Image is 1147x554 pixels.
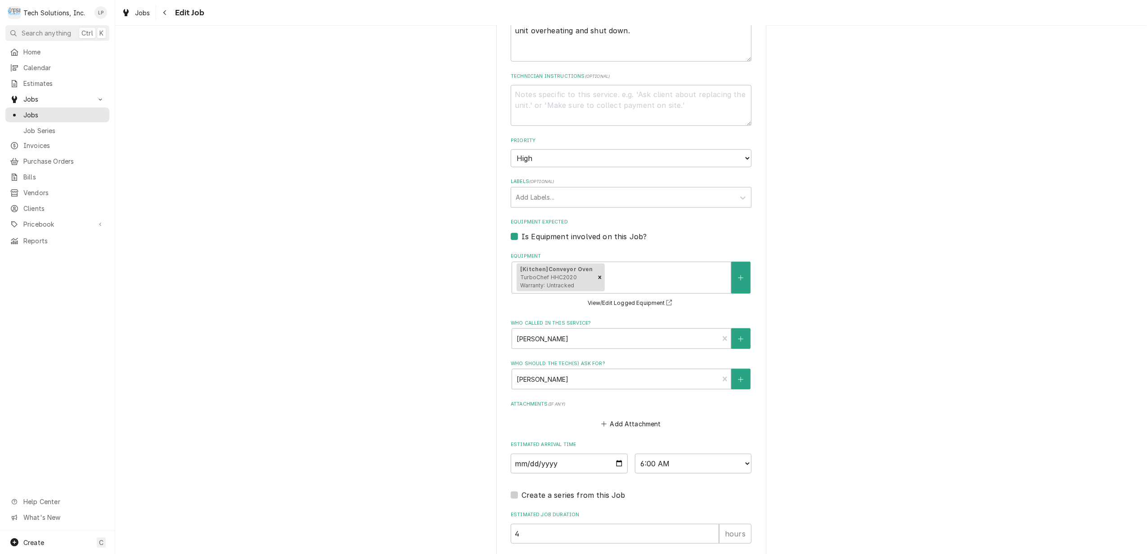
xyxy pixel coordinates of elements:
[548,402,565,407] span: ( if any )
[522,231,647,242] label: Is Equipment involved on this Job?
[520,274,577,289] span: TurboChef HHC2020 Warranty: Untracked
[511,511,751,518] label: Estimated Job Duration
[511,9,751,62] div: Reason For Call
[5,217,109,232] a: Go to Pricebook
[585,74,610,79] span: ( optional )
[23,8,85,18] div: Tech Solutions, Inc.
[118,5,154,20] a: Jobs
[23,141,105,150] span: Invoices
[23,156,105,166] span: Purchase Orders
[529,179,554,184] span: ( optional )
[511,441,751,448] label: Estimated Arrival Time
[172,7,204,19] span: Edit Job
[738,336,743,342] svg: Create New Contact
[511,441,751,473] div: Estimated Arrival Time
[5,123,109,138] a: Job Series
[731,328,750,349] button: Create New Contact
[511,219,751,241] div: Equipment Expected
[23,172,105,182] span: Bills
[5,510,109,525] a: Go to What's New
[23,63,105,72] span: Calendar
[511,320,751,349] div: Who called in this service?
[5,154,109,169] a: Purchase Orders
[511,219,751,226] label: Equipment Expected
[94,6,107,19] div: Lisa Paschal's Avatar
[5,45,109,59] a: Home
[135,8,150,18] span: Jobs
[511,401,751,408] label: Attachments
[23,513,104,522] span: What's New
[511,253,751,260] label: Equipment
[158,5,172,20] button: Navigate back
[23,497,104,506] span: Help Center
[5,201,109,216] a: Clients
[23,110,105,120] span: Jobs
[5,107,109,122] a: Jobs
[23,219,91,229] span: Pricebook
[719,524,751,544] div: hours
[5,138,109,153] a: Invoices
[520,266,593,273] strong: [Kitchen] Conveyor Oven
[511,511,751,543] div: Estimated Job Duration
[511,178,751,207] div: Labels
[22,28,71,38] span: Search anything
[8,6,21,19] div: T
[5,494,109,509] a: Go to Help Center
[635,454,752,474] select: Time Select
[511,360,751,389] div: Who should the tech(s) ask for?
[511,178,751,185] label: Labels
[23,126,105,135] span: Job Series
[731,262,750,294] button: Create New Equipment
[23,539,44,546] span: Create
[23,94,91,104] span: Jobs
[511,21,751,62] textarea: unit overheating and shut down.
[23,79,105,88] span: Estimates
[5,92,109,107] a: Go to Jobs
[5,185,109,200] a: Vendors
[23,204,105,213] span: Clients
[511,454,628,474] input: Date
[511,73,751,80] label: Technician Instructions
[81,28,93,38] span: Ctrl
[511,137,751,144] label: Priority
[738,376,743,383] svg: Create New Contact
[5,76,109,91] a: Estimates
[511,320,751,327] label: Who called in this service?
[511,253,751,308] div: Equipment
[94,6,107,19] div: LP
[731,369,750,389] button: Create New Contact
[99,538,103,547] span: C
[5,60,109,75] a: Calendar
[511,73,751,126] div: Technician Instructions
[8,6,21,19] div: Tech Solutions, Inc.'s Avatar
[738,275,743,281] svg: Create New Equipment
[5,170,109,184] a: Bills
[522,490,625,500] label: Create a series from this Job
[600,418,663,430] button: Add Attachment
[586,298,676,309] button: View/Edit Logged Equipment
[5,233,109,248] a: Reports
[511,137,751,167] div: Priority
[23,236,105,246] span: Reports
[5,25,109,41] button: Search anythingCtrlK
[511,401,751,430] div: Attachments
[511,360,751,367] label: Who should the tech(s) ask for?
[23,47,105,57] span: Home
[99,28,103,38] span: K
[595,264,605,291] div: Remove [object Object]
[23,188,105,197] span: Vendors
